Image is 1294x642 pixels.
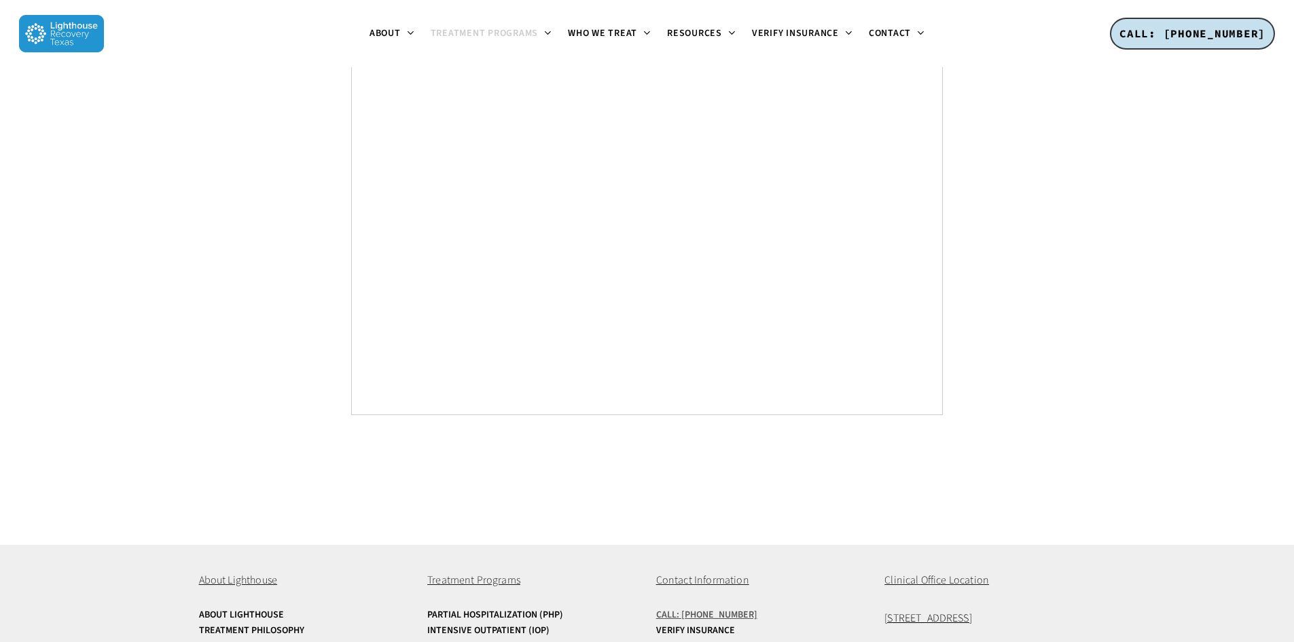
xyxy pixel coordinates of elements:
[1110,18,1275,50] a: CALL: [PHONE_NUMBER]
[667,26,722,40] span: Resources
[560,29,659,39] a: Who We Treat
[861,29,933,39] a: Contact
[884,573,989,588] span: Clinical Office Location
[744,29,861,39] a: Verify Insurance
[423,29,560,39] a: Treatment Programs
[656,573,749,588] span: Contact Information
[884,611,972,626] a: [STREET_ADDRESS]
[659,29,744,39] a: Resources
[656,626,867,636] a: Verify Insurance
[656,610,867,620] a: Call: [PHONE_NUMBER]
[752,26,839,40] span: Verify Insurance
[199,573,278,588] span: About Lighthouse
[427,610,638,620] a: Partial Hospitalization (PHP)
[199,626,410,636] a: Treatment Philosophy
[427,626,638,636] a: Intensive Outpatient (IOP)
[1119,26,1265,40] span: CALL: [PHONE_NUMBER]
[19,15,104,52] img: Lighthouse Recovery Texas
[199,610,410,620] a: About Lighthouse
[370,26,401,40] span: About
[431,26,539,40] span: Treatment Programs
[869,26,911,40] span: Contact
[568,26,637,40] span: Who We Treat
[361,29,423,39] a: About
[427,573,520,588] span: Treatment Programs
[656,608,757,622] u: Call: [PHONE_NUMBER]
